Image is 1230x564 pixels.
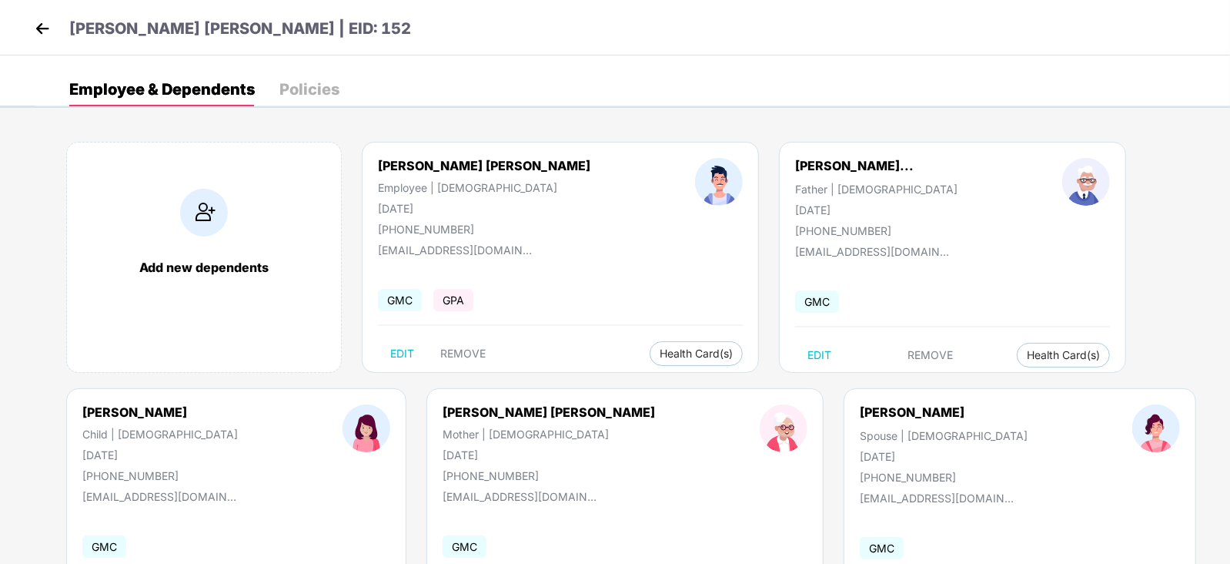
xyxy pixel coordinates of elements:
[31,17,54,40] img: back
[443,490,597,503] div: [EMAIL_ADDRESS][DOMAIN_NAME]
[860,471,1028,484] div: [PHONE_NUMBER]
[443,428,655,441] div: Mother | [DEMOGRAPHIC_DATA]
[695,158,743,206] img: profileImage
[795,183,958,196] div: Father | [DEMOGRAPHIC_DATA]
[860,429,1028,442] div: Spouse | [DEMOGRAPHIC_DATA]
[443,535,486,558] span: GMC
[795,203,958,217] div: [DATE]
[180,189,228,237] img: addIcon
[760,405,807,452] img: profileImage
[82,448,238,462] div: [DATE]
[443,405,655,420] div: [PERSON_NAME] [PERSON_NAME]
[378,243,532,257] div: [EMAIL_ADDRESS][DOMAIN_NAME]
[69,82,255,97] div: Employee & Dependents
[378,341,426,366] button: EDIT
[378,181,590,194] div: Employee | [DEMOGRAPHIC_DATA]
[650,341,743,366] button: Health Card(s)
[428,341,498,366] button: REMOVE
[443,448,655,462] div: [DATE]
[378,223,590,236] div: [PHONE_NUMBER]
[378,202,590,215] div: [DATE]
[795,343,844,368] button: EDIT
[82,535,126,558] span: GMC
[82,428,238,441] div: Child | [DEMOGRAPHIC_DATA]
[860,537,904,559] span: GMC
[1132,405,1180,452] img: profileImage
[860,492,1014,505] div: [EMAIL_ADDRESS][DOMAIN_NAME]
[378,289,422,311] span: GMC
[860,405,964,420] div: [PERSON_NAME]
[1017,343,1110,368] button: Health Card(s)
[660,350,733,358] span: Health Card(s)
[795,245,949,258] div: [EMAIL_ADDRESS][DOMAIN_NAME]
[82,260,326,275] div: Add new dependents
[1027,351,1100,359] span: Health Card(s)
[69,17,411,41] p: [PERSON_NAME] [PERSON_NAME] | EID: 152
[440,347,486,360] span: REMOVE
[378,158,590,173] div: [PERSON_NAME] [PERSON_NAME]
[795,158,914,173] div: [PERSON_NAME]...
[443,469,655,482] div: [PHONE_NUMBER]
[907,349,953,361] span: REMOVE
[795,224,958,237] div: [PHONE_NUMBER]
[860,450,1028,463] div: [DATE]
[279,82,339,97] div: Policies
[433,289,473,311] span: GPA
[895,343,965,368] button: REMOVE
[82,405,238,420] div: [PERSON_NAME]
[390,347,414,360] span: EDIT
[82,469,238,482] div: [PHONE_NUMBER]
[1062,158,1110,206] img: profileImage
[82,490,236,503] div: [EMAIL_ADDRESS][DOMAIN_NAME]
[795,290,839,313] span: GMC
[807,349,831,361] span: EDIT
[343,405,390,452] img: profileImage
